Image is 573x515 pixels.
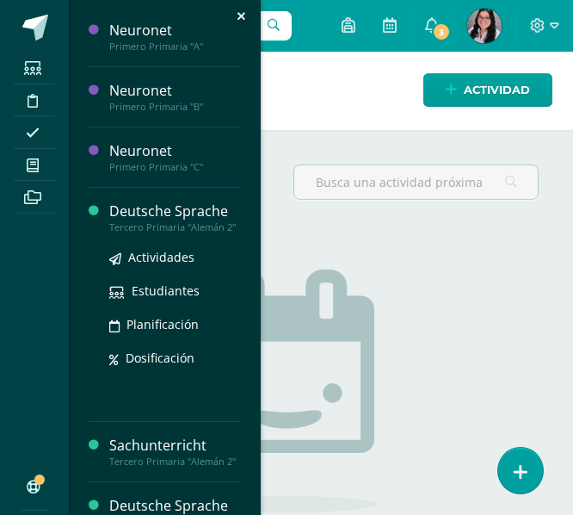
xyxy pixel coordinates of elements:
[109,101,240,113] div: Primero Primaria "B"
[109,141,240,173] a: NeuronetPrimero Primaria "C"
[109,348,240,368] a: Dosificación
[109,247,240,267] a: Actividades
[109,202,240,233] a: Deutsche SpracheTercero Primaria "Alemán 2"
[126,350,194,366] span: Dosificación
[132,282,200,299] span: Estudiantes
[128,249,194,265] span: Actividades
[109,314,240,334] a: Planificación
[109,221,240,233] div: Tercero Primaria "Alemán 2"
[109,81,240,101] div: Neuronet
[109,456,240,468] div: Tercero Primaria "Alemán 2"
[109,40,240,53] div: Primero Primaria "A"
[109,141,240,161] div: Neuronet
[109,161,240,173] div: Primero Primaria "C"
[109,436,240,456] div: Sachunterricht
[109,21,240,40] div: Neuronet
[109,436,240,468] a: SachunterrichtTercero Primaria "Alemán 2"
[109,21,240,53] a: NeuronetPrimero Primaria "A"
[126,316,199,332] span: Planificación
[109,81,240,113] a: NeuronetPrimero Primaria "B"
[109,281,240,301] a: Estudiantes
[109,202,240,221] div: Deutsche Sprache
